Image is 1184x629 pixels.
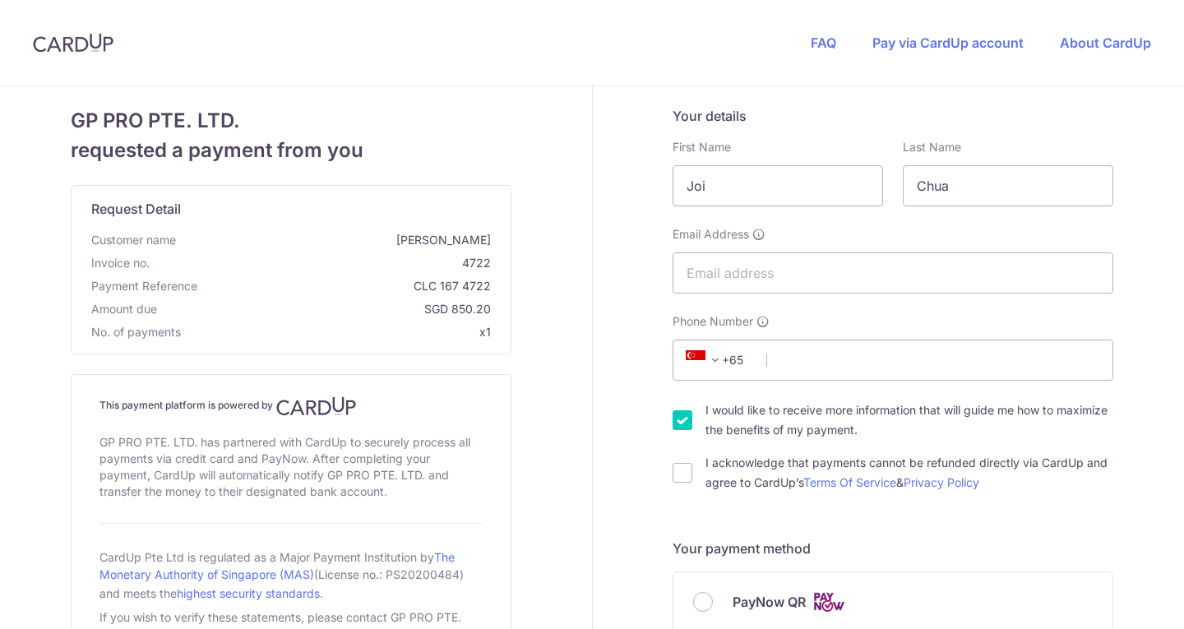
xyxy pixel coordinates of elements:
[693,592,1093,613] div: PayNow QR Cards logo
[904,475,979,489] a: Privacy Policy
[673,252,1113,294] input: Email address
[681,350,755,370] span: +65
[673,106,1113,126] h5: Your details
[99,431,483,503] div: GP PRO PTE. LTD. has partnered with CardUp to securely process all payments via credit card and P...
[33,33,113,53] img: CardUp
[156,255,491,271] span: 4722
[204,278,491,294] span: CLC 167 4722
[812,592,845,613] img: Cards logo
[673,539,1113,558] h5: Your payment method
[71,106,511,136] span: GP PRO PTE. LTD.
[673,226,749,243] span: Email Address
[91,324,181,340] span: No. of payments
[803,475,896,489] a: Terms Of Service
[91,301,157,317] span: Amount due
[177,586,320,600] a: highest security standards
[479,325,491,339] span: x1
[276,396,357,416] img: CardUp
[91,255,150,271] span: Invoice no.
[1060,35,1151,51] a: About CardUp
[91,201,181,217] span: translation missing: en.request_detail
[872,35,1024,51] a: Pay via CardUp account
[91,232,176,248] span: Customer name
[903,165,1113,206] input: Last name
[164,301,491,317] span: SGD 850.20
[903,139,961,155] label: Last Name
[99,396,483,416] h4: This payment platform is powered by
[811,35,836,51] a: FAQ
[733,592,806,612] span: PayNow QR
[705,453,1113,493] label: I acknowledge that payments cannot be refunded directly via CardUp and agree to CardUp’s &
[71,136,511,165] span: requested a payment from you
[686,350,725,370] span: +65
[673,313,753,330] span: Phone Number
[99,543,483,606] div: CardUp Pte Ltd is regulated as a Major Payment Institution by (License no.: PS20200484) and meets...
[673,165,883,206] input: First name
[183,232,491,248] span: [PERSON_NAME]
[673,139,731,155] label: First Name
[91,279,197,293] span: translation missing: en.payment_reference
[705,400,1113,440] label: I would like to receive more information that will guide me how to maximize the benefits of my pa...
